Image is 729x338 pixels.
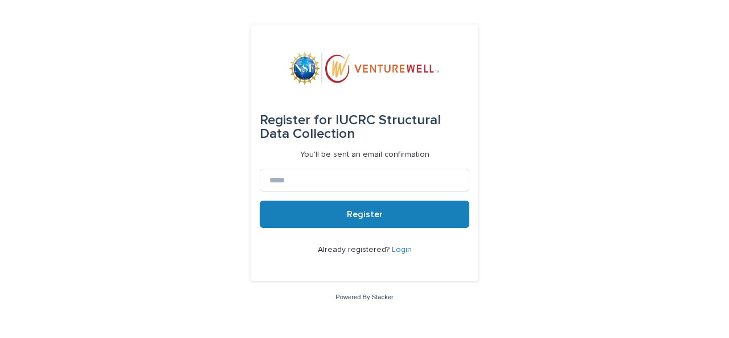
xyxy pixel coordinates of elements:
[300,150,429,160] p: You'll be sent an email confirmation
[260,201,469,228] button: Register
[347,210,383,219] span: Register
[318,246,392,254] span: Already registered?
[289,52,440,86] img: mWhVGmOKROS2pZaMU8FQ
[392,246,412,254] a: Login
[260,113,332,127] span: Register for
[260,104,469,150] div: IUCRC Structural Data Collection
[335,294,393,300] a: Powered By Stacker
